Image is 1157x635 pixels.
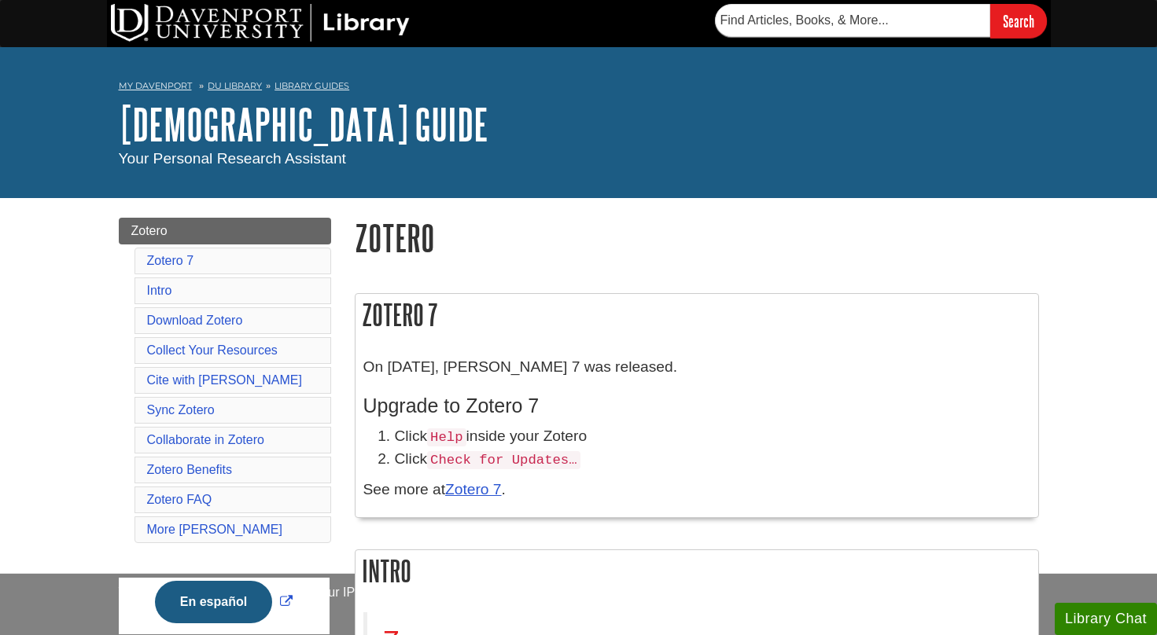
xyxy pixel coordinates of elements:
a: DU Library [208,80,262,91]
a: Zotero Benefits [147,463,233,476]
button: En español [155,581,272,623]
code: Check for Updates… [427,451,580,469]
a: My Davenport [119,79,192,93]
img: DU Library [111,4,410,42]
p: See more at . [363,479,1030,501]
a: [DEMOGRAPHIC_DATA] Guide [119,100,488,149]
a: Zotero 7 [445,481,501,497]
a: Zotero [119,218,331,244]
h2: Zotero 7 [356,294,1038,336]
button: Library Chat [1055,603,1157,635]
h3: Upgrade to Zotero 7 [363,395,1030,417]
a: Zotero FAQ [147,493,212,506]
span: Zotero [131,224,168,237]
span: Your Personal Research Assistant [119,150,346,167]
a: Collaborate in Zotero [147,433,264,446]
h2: Intro [356,550,1038,592]
a: Link opens in new window [151,595,297,608]
a: Library Guides [275,80,349,91]
a: Collect Your Resources [147,343,278,357]
a: Sync Zotero [147,403,215,417]
a: Intro [147,284,172,297]
input: Find Articles, Books, & More... [715,4,990,37]
input: Search [990,4,1047,38]
a: Download Zotero [147,314,243,327]
code: Help [427,428,466,446]
li: Click inside your Zotero [395,425,1030,448]
p: On [DATE], [PERSON_NAME] 7 was released. [363,356,1030,379]
a: More [PERSON_NAME] [147,523,282,536]
a: Zotero 7 [147,254,194,267]
a: Cite with [PERSON_NAME] [147,373,302,387]
form: Searches DU Library's articles, books, and more [715,4,1047,38]
h1: Zotero [355,218,1039,258]
nav: breadcrumb [119,75,1039,101]
li: Click [395,448,1030,471]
